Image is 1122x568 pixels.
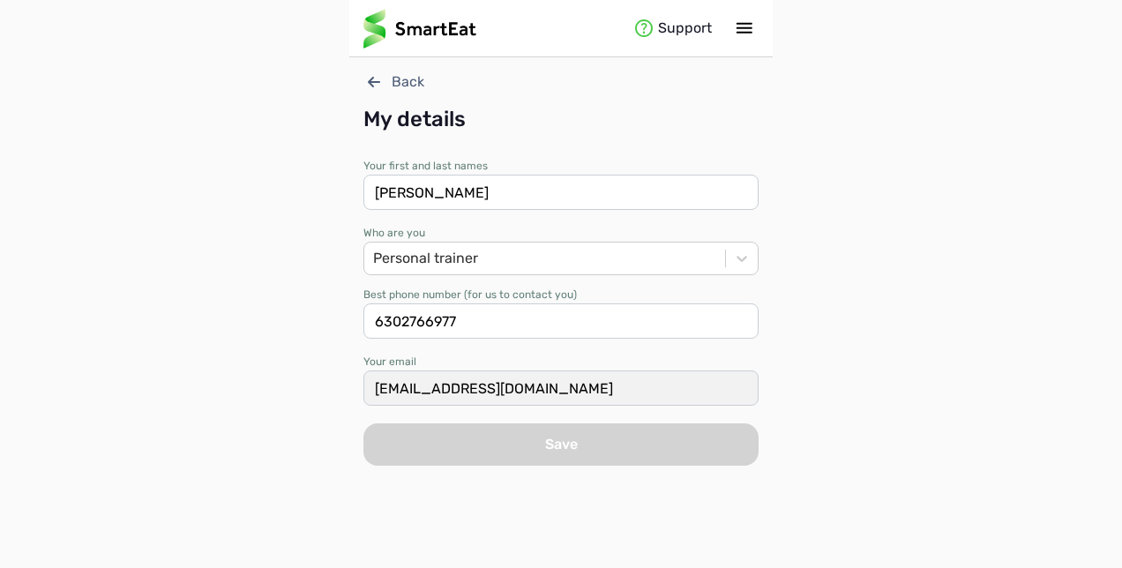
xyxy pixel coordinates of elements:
[363,71,759,93] div: Back
[363,356,759,367] div: Your email
[363,228,759,238] div: Who are you
[363,161,759,171] div: Your first and last names
[373,248,478,269] div: Personal trainer
[633,15,730,41] div: Support
[363,9,476,49] img: mainLogo.png
[363,289,759,300] div: Best phone number (for us to contact you)
[363,423,759,466] button: Save
[363,107,759,132] div: My details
